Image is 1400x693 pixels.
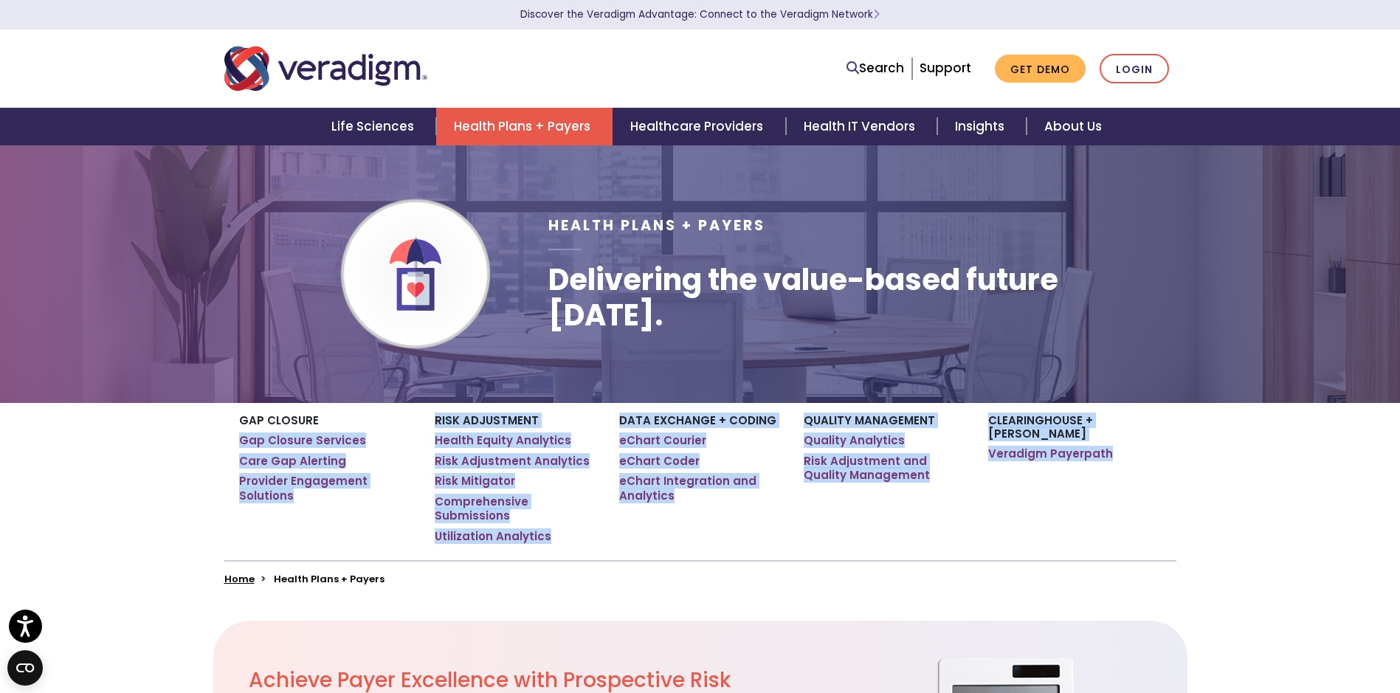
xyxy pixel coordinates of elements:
[548,216,765,235] span: Health Plans + Payers
[224,572,255,586] a: Home
[435,529,551,544] a: Utilization Analytics
[1100,54,1169,84] a: Login
[988,447,1113,461] a: Veradigm Payerpath
[435,433,571,448] a: Health Equity Analytics
[435,474,515,489] a: Risk Mitigator
[224,44,427,93] img: Veradigm logo
[786,108,937,145] a: Health IT Vendors
[1027,108,1120,145] a: About Us
[239,454,346,469] a: Care Gap Alerting
[619,433,706,448] a: eChart Courier
[619,454,700,469] a: eChart Coder
[920,59,971,77] a: Support
[1117,587,1382,675] iframe: Drift Chat Widget
[435,494,597,523] a: Comprehensive Submissions
[937,108,1027,145] a: Insights
[239,474,413,503] a: Provider Engagement Solutions
[520,7,880,21] a: Discover the Veradigm Advantage: Connect to the Veradigm NetworkLearn More
[619,474,782,503] a: eChart Integration and Analytics
[804,454,966,483] a: Risk Adjustment and Quality Management
[613,108,785,145] a: Healthcare Providers
[873,7,880,21] span: Learn More
[548,262,1176,333] h1: Delivering the value-based future [DATE].
[239,433,366,448] a: Gap Closure Services
[846,58,904,78] a: Search
[995,55,1086,83] a: Get Demo
[314,108,436,145] a: Life Sciences
[7,650,43,686] button: Open CMP widget
[435,454,590,469] a: Risk Adjustment Analytics
[436,108,613,145] a: Health Plans + Payers
[804,433,905,448] a: Quality Analytics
